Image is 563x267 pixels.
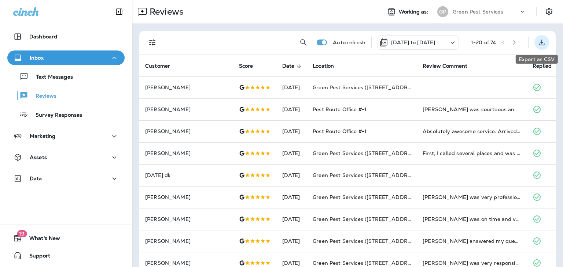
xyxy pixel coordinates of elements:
td: [DATE] [276,230,307,252]
p: [PERSON_NAME] [145,150,227,156]
p: [PERSON_NAME] [145,84,227,90]
p: [DATE] to [DATE] [391,40,435,45]
td: [DATE] [276,76,307,98]
button: Dashboard [7,29,125,44]
div: GP [437,6,448,17]
td: [DATE] [276,186,307,208]
button: Inbox [7,50,125,65]
p: Assets [30,154,47,160]
p: Survey Responses [28,112,82,119]
span: Working as: [399,9,430,15]
td: [DATE] [276,164,307,186]
p: [PERSON_NAME] [145,194,227,200]
p: [PERSON_NAME] [145,216,227,222]
div: Absolutely awesome service. Arrived promptly and quickly identified the issue and recommended the... [423,128,521,135]
span: Replied [533,63,561,69]
p: Auto refresh [333,40,365,45]
td: [DATE] [276,120,307,142]
button: Data [7,171,125,186]
p: Dashboard [29,34,57,40]
span: Score [239,63,253,69]
p: [PERSON_NAME] [145,106,227,112]
span: Date [282,63,295,69]
span: Green Pest Services ([STREET_ADDRESS][PERSON_NAME]) [313,238,467,244]
button: 19What's New [7,231,125,245]
span: 19 [17,230,27,237]
div: Jonathon was courteous and efficient. Signed up for more services because of him! [423,106,521,113]
button: Support [7,248,125,263]
p: Text Messages [29,74,73,81]
p: [DATE] dk [145,172,227,178]
span: Customer [145,63,170,69]
span: Green Pest Services ([STREET_ADDRESS][PERSON_NAME]) [313,150,467,157]
button: Reviews [7,88,125,103]
p: Inbox [30,55,44,61]
span: Location [313,63,343,69]
span: Replied [533,63,552,69]
button: Search Reviews [296,35,311,50]
span: Green Pest Services ([STREET_ADDRESS]) [313,194,421,200]
div: First, I called several places and was given astronomical pricing and poor customer service. Ever... [423,150,521,157]
span: Location [313,63,334,69]
span: Score [239,63,263,69]
span: Review Comment [423,63,467,69]
p: Data [30,176,42,181]
button: Survey Responses [7,107,125,122]
div: George was very responsive in treating the problem areas of our property. We had increased pest a... [423,259,521,267]
button: Collapse Sidebar [109,4,129,19]
button: Assets [7,150,125,165]
span: Customer [145,63,180,69]
p: Marketing [30,133,55,139]
td: [DATE] [276,98,307,120]
p: Reviews [28,93,56,100]
span: Review Comment [423,63,477,69]
td: [DATE] [276,208,307,230]
div: 1 - 20 of 74 [471,40,496,45]
div: Export as CSV [516,55,558,64]
p: [PERSON_NAME] [145,260,227,266]
span: Pest Route Office #-1 [313,106,367,113]
button: Filters [145,35,160,50]
button: Export as CSV [534,35,549,50]
span: Support [22,253,50,262]
p: [PERSON_NAME] [145,128,227,134]
span: What's New [22,235,60,244]
span: Date [282,63,304,69]
span: Green Pest Services ([STREET_ADDRESS]) [313,172,421,178]
p: Reviews [147,6,184,17]
button: Settings [542,5,556,18]
span: Green Pest Services ([STREET_ADDRESS][PERSON_NAME]) [313,260,467,266]
p: [PERSON_NAME] [145,238,227,244]
div: Cam was very professional and great at what he does! He calmed my nerves when taking down two was... [423,193,521,201]
button: Marketing [7,129,125,143]
div: Manuel was on time and very Professional he clearly understood my concerns [423,215,521,223]
span: Pest Route Office #-1 [313,128,367,135]
span: Green Pest Services ([STREET_ADDRESS]) [313,84,421,91]
div: Johnathon answered my questions and responded to my concerns about ants and our new generator. He... [423,237,521,245]
td: [DATE] [276,142,307,164]
button: Text Messages [7,69,125,84]
span: Green Pest Services ([STREET_ADDRESS]) [313,216,421,222]
p: Green Pest Services [453,9,503,15]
